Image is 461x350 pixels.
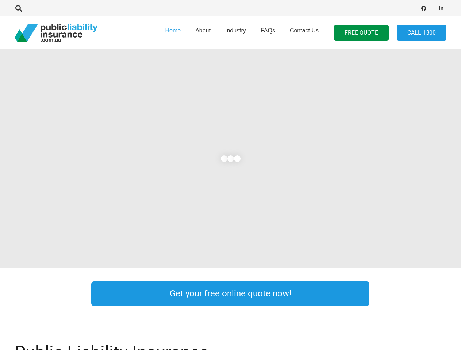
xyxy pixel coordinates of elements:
[419,3,429,13] a: Facebook
[384,280,461,308] a: Link
[195,27,211,34] span: About
[334,25,389,41] a: FREE QUOTE
[11,5,26,12] a: Search
[283,14,326,51] a: Contact Us
[261,27,275,34] span: FAQs
[91,281,369,306] a: Get your free online quote now!
[290,27,319,34] span: Contact Us
[188,14,218,51] a: About
[253,14,283,51] a: FAQs
[218,14,253,51] a: Industry
[225,27,246,34] span: Industry
[15,24,97,42] a: pli_logotransparent
[165,27,181,34] span: Home
[436,3,446,13] a: LinkedIn
[397,25,446,41] a: Call 1300
[158,14,188,51] a: Home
